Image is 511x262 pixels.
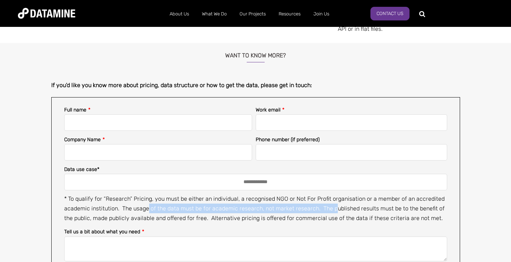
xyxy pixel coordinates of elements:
[18,8,75,19] img: Datamine
[51,43,460,62] h3: Want to know more?
[64,137,101,143] span: Company Name
[64,107,86,113] span: Full name
[51,82,312,89] span: If you’d like you know more about pricing, data structure or how to get the data, please get in t...
[272,5,307,23] a: Resources
[256,137,320,143] span: Phone number (if preferred)
[370,7,410,20] a: Contact Us
[307,5,336,23] a: Join Us
[195,5,233,23] a: What We Do
[163,5,195,23] a: About Us
[64,166,99,172] span: Data use case*
[64,229,140,235] span: Tell us a bit about what you need
[64,194,447,223] p: * To qualify for “Research” Pricing, you must be either an individual, a recognised NGO or Not Fo...
[256,107,280,113] span: Work email
[233,5,272,23] a: Our Projects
